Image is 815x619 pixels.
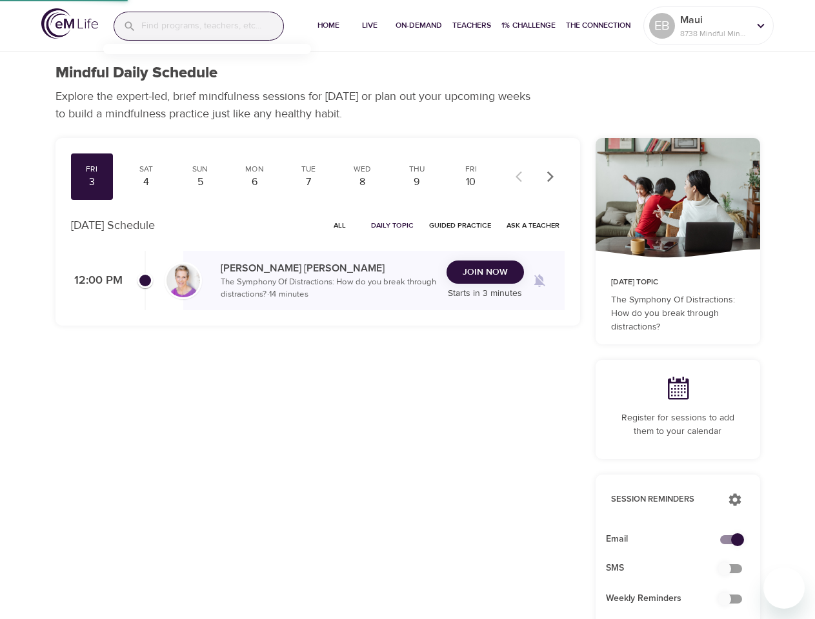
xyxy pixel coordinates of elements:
[507,219,559,231] span: Ask a Teacher
[401,164,433,175] div: Thu
[325,219,356,231] span: All
[463,264,508,280] span: Join Now
[184,164,216,175] div: Sun
[221,260,436,276] p: [PERSON_NAME] [PERSON_NAME]
[71,217,155,234] p: [DATE] Schedule
[452,19,491,32] span: Teachers
[455,164,487,175] div: Fri
[524,265,555,296] span: Remind me when a class goes live every Friday at 12:00 PM
[501,19,556,32] span: 1% Challenge
[166,264,200,297] img: kellyb.jpg
[611,293,745,334] p: The Symphony Of Distractions: How do you break through distractions?
[238,175,270,190] div: 6
[238,164,270,175] div: Mon
[611,277,745,288] p: [DATE] Topic
[680,12,749,28] p: Maui
[763,567,805,609] iframe: Button to launch messaging window
[313,19,344,32] span: Home
[455,175,487,190] div: 10
[424,215,496,235] button: Guided Practice
[354,19,385,32] span: Live
[649,13,675,39] div: EB
[401,175,433,190] div: 9
[55,88,539,123] p: Explore the expert-led, brief mindfulness sessions for [DATE] or plan out your upcoming weeks to ...
[680,28,749,39] p: 8738 Mindful Minutes
[429,219,491,231] span: Guided Practice
[501,215,565,235] button: Ask a Teacher
[447,260,524,284] button: Join Now
[141,12,283,40] input: Find programs, teachers, etc...
[611,493,715,506] p: Session Reminders
[347,175,379,190] div: 8
[606,592,729,605] span: Weekly Reminders
[566,19,630,32] span: The Connection
[55,64,217,83] h1: Mindful Daily Schedule
[366,215,419,235] button: Daily Topic
[221,276,436,301] p: The Symphony Of Distractions: How do you break through distractions? · 14 minutes
[76,175,108,190] div: 3
[71,272,123,290] p: 12:00 PM
[292,164,325,175] div: Tue
[184,175,216,190] div: 5
[292,175,325,190] div: 7
[130,164,162,175] div: Sat
[76,164,108,175] div: Fri
[130,175,162,190] div: 4
[447,287,524,300] p: Starts in 3 minutes
[41,8,98,39] img: logo
[347,164,379,175] div: Wed
[371,219,414,231] span: Daily Topic
[319,215,361,235] button: All
[611,411,745,438] p: Register for sessions to add them to your calendar
[606,562,729,575] span: SMS
[606,533,729,546] span: Email
[396,19,442,32] span: On-Demand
